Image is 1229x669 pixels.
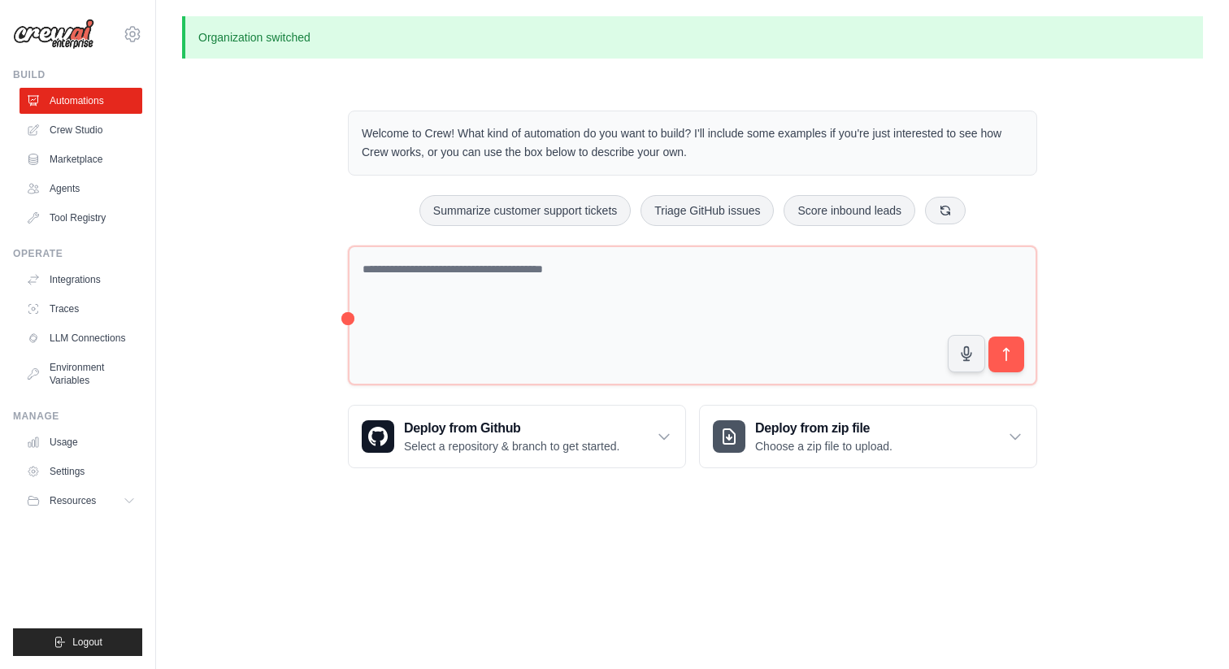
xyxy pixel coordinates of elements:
a: Environment Variables [20,354,142,393]
button: Logout [13,628,142,656]
a: Settings [20,458,142,484]
span: Logout [72,636,102,649]
span: Resources [50,494,96,507]
a: Usage [20,429,142,455]
a: LLM Connections [20,325,142,351]
a: Crew Studio [20,117,142,143]
button: Summarize customer support tickets [419,195,631,226]
button: Score inbound leads [784,195,915,226]
p: Choose a zip file to upload. [755,438,892,454]
a: Agents [20,176,142,202]
div: Manage [13,410,142,423]
p: Welcome to Crew! What kind of automation do you want to build? I'll include some examples if you'... [362,124,1023,162]
h3: Deploy from zip file [755,419,892,438]
a: Automations [20,88,142,114]
h3: Deploy from Github [404,419,619,438]
p: Organization switched [182,16,1203,59]
img: Logo [13,19,94,50]
div: Build [13,68,142,81]
a: Marketplace [20,146,142,172]
a: Tool Registry [20,205,142,231]
button: Triage GitHub issues [641,195,774,226]
a: Traces [20,296,142,322]
button: Resources [20,488,142,514]
a: Integrations [20,267,142,293]
p: Select a repository & branch to get started. [404,438,619,454]
div: Operate [13,247,142,260]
